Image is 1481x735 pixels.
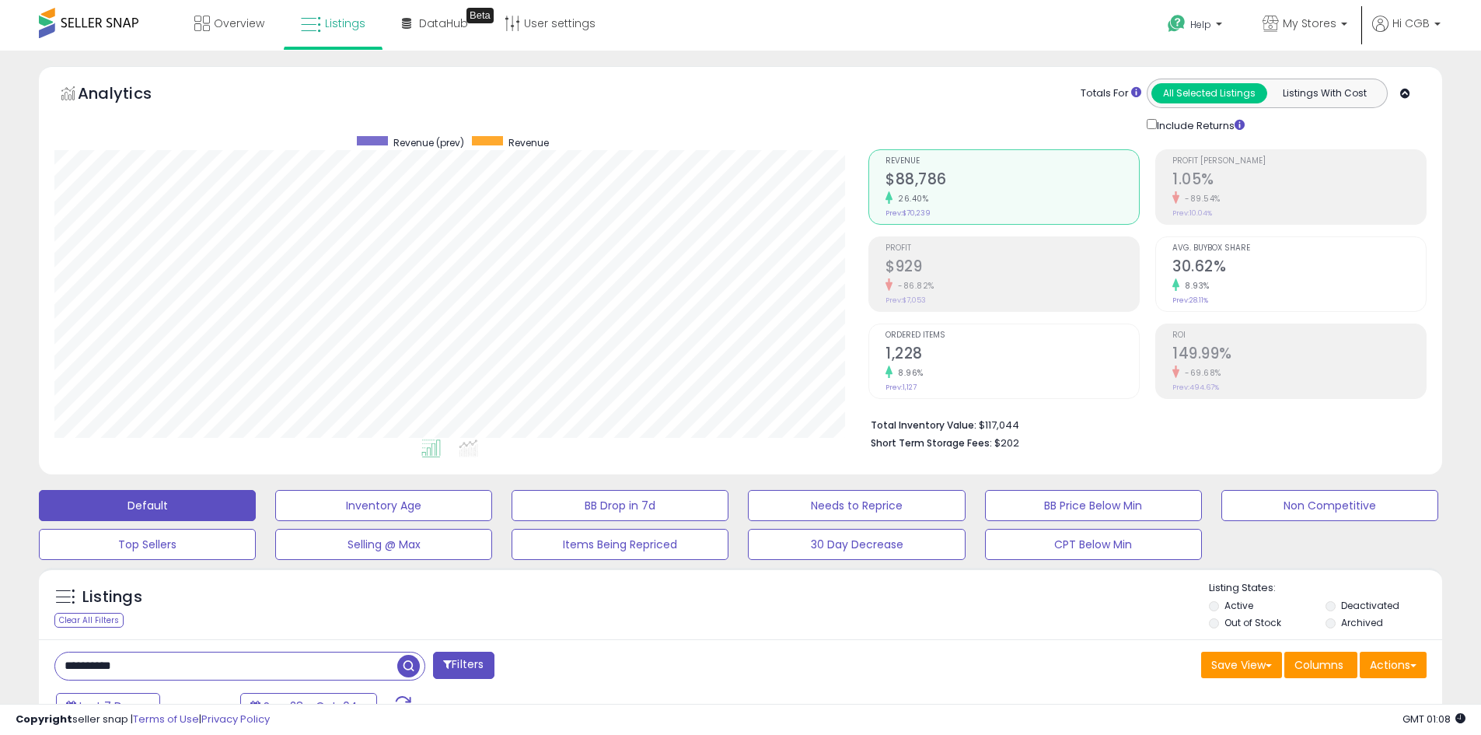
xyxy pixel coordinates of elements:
[1167,14,1186,33] i: Get Help
[1224,616,1281,629] label: Out of Stock
[39,490,256,521] button: Default
[79,698,141,714] span: Last 7 Days
[512,490,728,521] button: BB Drop in 7d
[871,436,992,450] b: Short Term Storage Fees:
[1392,16,1430,31] span: Hi CGB
[1081,86,1141,101] div: Totals For
[508,136,549,149] span: Revenue
[1172,331,1426,340] span: ROI
[1172,170,1426,191] h2: 1.05%
[885,257,1139,278] h2: $929
[748,490,965,521] button: Needs to Reprice
[433,652,494,679] button: Filters
[1172,257,1426,278] h2: 30.62%
[54,613,124,628] div: Clear All Filters
[1201,652,1282,678] button: Save View
[1402,712,1465,726] span: 2025-10-12 01:08 GMT
[1190,18,1211,31] span: Help
[78,82,182,108] h5: Analytics
[1341,616,1383,629] label: Archived
[892,280,934,292] small: -86.82%
[885,383,917,392] small: Prev: 1,127
[16,712,72,726] strong: Copyright
[16,712,270,727] div: seller snap | |
[1172,345,1426,366] h2: 149.99%
[1283,16,1336,31] span: My Stores
[985,529,1202,560] button: CPT Below Min
[325,16,365,31] span: Listings
[240,693,377,719] button: Sep-28 - Oct-04
[885,331,1139,340] span: Ordered Items
[1179,280,1210,292] small: 8.93%
[275,529,492,560] button: Selling @ Max
[162,700,234,715] span: Compared to:
[885,244,1139,253] span: Profit
[994,436,1019,450] span: $202
[1179,367,1221,379] small: -69.68%
[133,712,199,726] a: Terms of Use
[1135,116,1263,134] div: Include Returns
[1372,16,1441,51] a: Hi CGB
[39,529,256,560] button: Top Sellers
[892,193,928,205] small: 26.40%
[1224,599,1253,612] label: Active
[885,296,926,305] small: Prev: $7,053
[871,418,976,432] b: Total Inventory Value:
[466,8,494,23] div: Tooltip anchor
[214,16,264,31] span: Overview
[871,415,1415,433] li: $117,044
[1155,2,1238,51] a: Help
[885,208,931,218] small: Prev: $70,239
[1172,157,1426,166] span: Profit [PERSON_NAME]
[512,529,728,560] button: Items Being Repriced
[985,490,1202,521] button: BB Price Below Min
[1172,244,1426,253] span: Avg. Buybox Share
[1151,83,1267,103] button: All Selected Listings
[56,693,160,719] button: Last 7 Days
[1209,581,1442,596] p: Listing States:
[892,367,924,379] small: 8.96%
[393,136,464,149] span: Revenue (prev)
[885,345,1139,366] h2: 1,228
[264,698,358,714] span: Sep-28 - Oct-04
[82,586,142,608] h5: Listings
[1179,193,1221,205] small: -89.54%
[201,712,270,726] a: Privacy Policy
[885,157,1139,166] span: Revenue
[1172,383,1219,392] small: Prev: 494.67%
[275,490,492,521] button: Inventory Age
[1360,652,1427,678] button: Actions
[1172,208,1212,218] small: Prev: 10.04%
[1341,599,1399,612] label: Deactivated
[1266,83,1382,103] button: Listings With Cost
[1284,652,1357,678] button: Columns
[419,16,468,31] span: DataHub
[1294,657,1343,673] span: Columns
[885,170,1139,191] h2: $88,786
[748,529,965,560] button: 30 Day Decrease
[1221,490,1438,521] button: Non Competitive
[1172,296,1208,305] small: Prev: 28.11%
